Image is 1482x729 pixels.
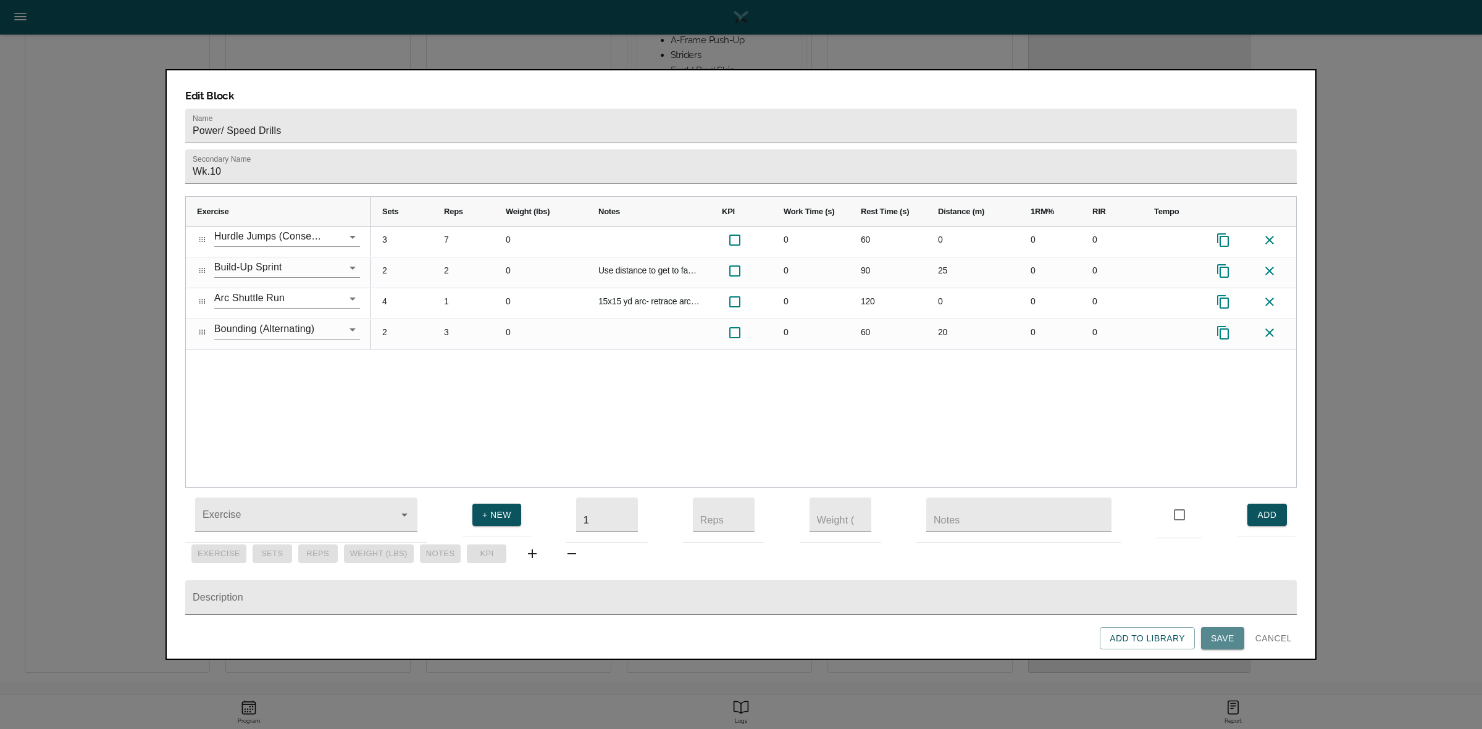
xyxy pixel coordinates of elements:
div: 25 [927,257,1019,288]
div: 0 [1019,319,1081,349]
button: + NEW [472,504,521,527]
div: 0 [1081,227,1143,257]
span: Weight (lbs) [506,207,550,216]
span: Save [1211,631,1234,646]
button: Open [344,321,361,338]
span: Exercise [197,207,229,216]
div: 0 [495,319,587,349]
div: 0 [495,257,587,288]
span: Distance (m) [938,207,984,216]
input: Sets [576,498,638,532]
div: 120 [850,288,927,319]
div: 0 [495,288,587,319]
span: ADD [1257,507,1277,523]
div: 0 [1081,319,1143,349]
div: Press SPACE to select this row. [371,257,1297,288]
button: Open [396,506,413,523]
div: 0 [495,227,587,257]
div: Press SPACE to select this row. [186,257,371,288]
span: KPI [722,207,735,216]
div: 0 [772,227,850,257]
div: 0 [772,257,850,288]
div: Use distance to get to fastest speed you can. Start slow and smooth. [587,257,711,288]
button: Save [1201,627,1244,650]
input: Notes [926,498,1111,532]
span: RIR [1092,207,1106,216]
div: 2 [371,319,433,349]
div: 20 [927,319,1019,349]
div: 7 [433,227,495,257]
div: 0 [927,227,1019,257]
div: 3 [371,227,433,257]
h3: Edit Block [185,89,1297,102]
div: 4 [371,288,433,319]
div: 60 [850,227,927,257]
div: 15x15 yd arc- retrace arc at the top back to start [587,288,711,319]
button: Open [344,228,361,246]
div: 90 [850,257,927,288]
div: 0 [1019,288,1081,319]
input: Reps [693,498,755,532]
span: Reps [444,207,463,216]
span: Notes [598,207,620,216]
div: 3 [433,319,495,349]
span: Work Time (s) [784,207,834,216]
div: 0 [927,288,1019,319]
div: 1 [433,288,495,319]
div: 2 [433,257,495,288]
div: 0 [772,288,850,319]
span: Rest Time (s) [861,207,909,216]
div: 60 [850,319,927,349]
div: 0 [1019,227,1081,257]
button: Add to Library [1100,627,1195,650]
span: 1RM% [1031,207,1054,216]
button: Cancel [1250,627,1297,650]
button: ADD [1247,504,1287,527]
span: Cancel [1255,631,1292,646]
div: 2 [371,257,433,288]
button: Open [344,259,361,277]
div: Press SPACE to select this row. [186,288,371,319]
div: 0 [772,319,850,349]
div: 0 [1019,257,1081,288]
span: Tempo [1154,207,1179,216]
span: Sets [382,207,399,216]
button: Open [344,290,361,307]
div: 0 [1081,288,1143,319]
div: Press SPACE to select this row. [371,288,1297,319]
span: + NEW [482,507,511,523]
div: 0 [1081,257,1143,288]
input: Weight (lbs) [810,498,871,532]
span: Add to Library [1110,631,1185,646]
